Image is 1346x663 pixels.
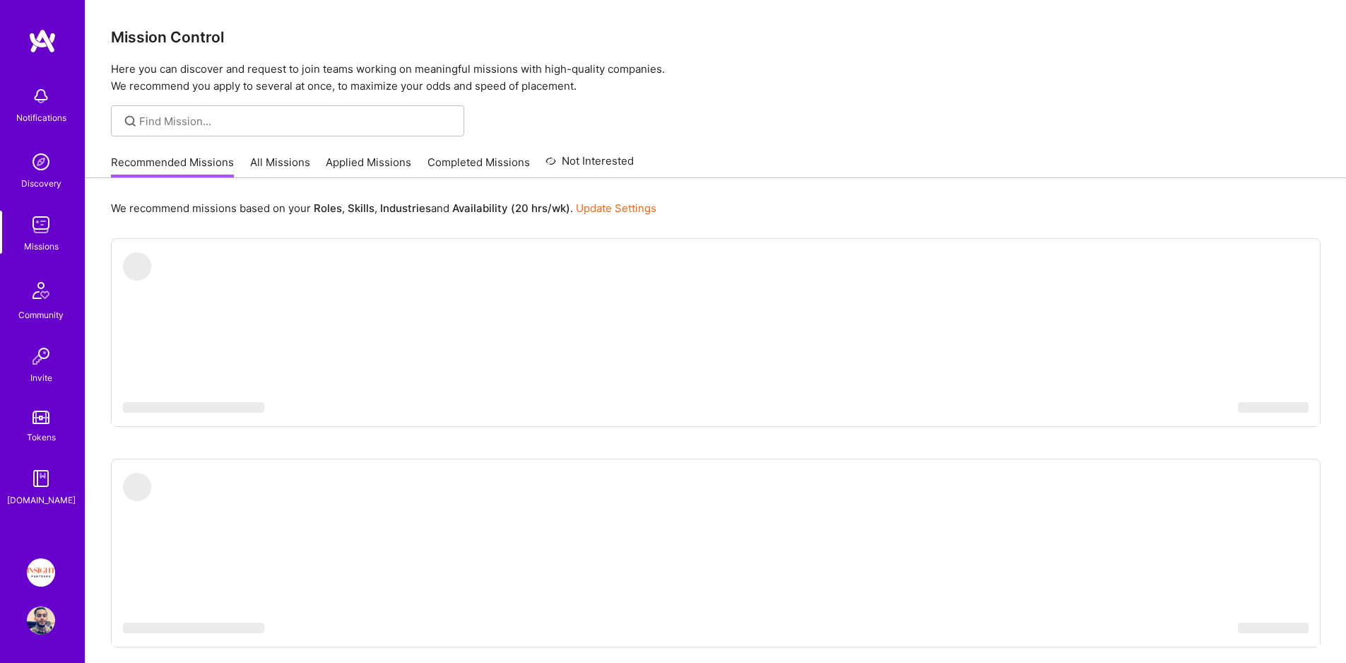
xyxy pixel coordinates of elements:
img: discovery [27,148,55,176]
img: bell [27,82,55,110]
img: tokens [33,411,49,424]
h3: Mission Control [111,28,1321,46]
div: [DOMAIN_NAME] [7,493,76,507]
div: Community [18,307,64,322]
div: Invite [30,370,52,385]
img: Community [24,274,58,307]
a: Update Settings [576,201,656,215]
a: Insight Partners: Data & AI - Sourcing [23,558,59,587]
img: logo [28,28,57,54]
a: Applied Missions [326,155,411,178]
div: Missions [24,239,59,254]
img: teamwork [27,211,55,239]
div: Tokens [27,430,56,445]
input: overall type: UNKNOWN_TYPE server type: NO_SERVER_DATA heuristic type: UNKNOWN_TYPE label: Find M... [139,114,454,129]
b: Industries [380,201,431,215]
p: Here you can discover and request to join teams working on meaningful missions with high-quality ... [111,61,1321,95]
a: Completed Missions [427,155,530,178]
p: We recommend missions based on your , , and . [111,201,656,216]
img: Insight Partners: Data & AI - Sourcing [27,558,55,587]
img: Invite [27,342,55,370]
i: icon SearchGrey [122,113,138,129]
b: Availability (20 hrs/wk) [452,201,570,215]
img: guide book [27,464,55,493]
b: Roles [314,201,342,215]
b: Skills [348,201,374,215]
a: Not Interested [545,153,634,178]
a: Recommended Missions [111,155,234,178]
div: Notifications [16,110,66,125]
a: All Missions [250,155,310,178]
a: User Avatar [23,606,59,635]
div: Discovery [21,176,61,191]
img: User Avatar [27,606,55,635]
